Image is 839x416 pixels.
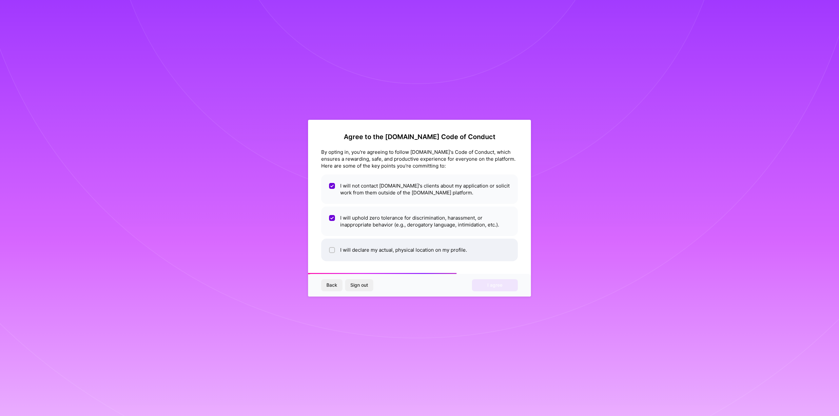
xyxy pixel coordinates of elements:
li: I will declare my actual, physical location on my profile. [321,239,518,261]
span: Sign out [350,282,368,288]
li: I will uphold zero tolerance for discrimination, harassment, or inappropriate behavior (e.g., der... [321,207,518,236]
div: By opting in, you're agreeing to follow [DOMAIN_NAME]'s Code of Conduct, which ensures a rewardin... [321,149,518,169]
span: Back [326,282,337,288]
button: Sign out [345,279,373,291]
li: I will not contact [DOMAIN_NAME]'s clients about my application or solicit work from them outside... [321,174,518,204]
h2: Agree to the [DOMAIN_NAME] Code of Conduct [321,133,518,141]
button: Back [321,279,342,291]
